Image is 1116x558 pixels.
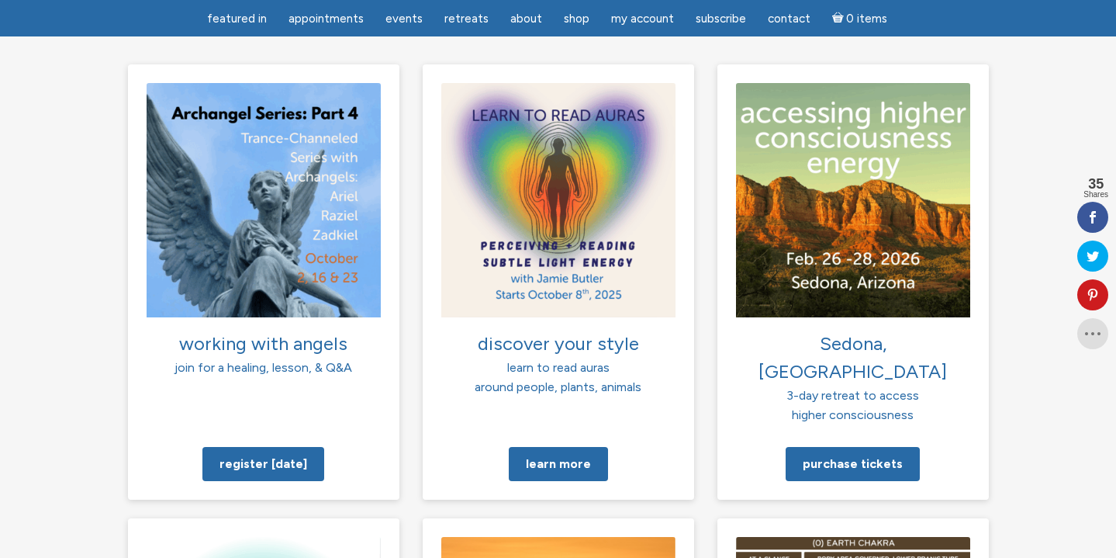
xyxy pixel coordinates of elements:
[444,12,489,26] span: Retreats
[1083,191,1108,199] span: Shares
[202,447,324,481] a: Register [DATE]
[602,4,683,34] a: My Account
[758,4,820,34] a: Contact
[279,4,373,34] a: Appointments
[207,12,267,26] span: featured in
[509,447,608,481] a: Learn more
[385,12,423,26] span: Events
[832,12,847,26] i: Cart
[696,12,746,26] span: Subscribe
[686,4,755,34] a: Subscribe
[555,4,599,34] a: Shop
[758,332,947,383] span: Sedona, [GEOGRAPHIC_DATA]
[792,407,914,422] span: higher consciousness
[846,13,887,25] span: 0 items
[1083,177,1108,191] span: 35
[475,380,641,394] span: around people, plants, animals
[376,4,432,34] a: Events
[501,4,551,34] a: About
[435,4,498,34] a: Retreats
[768,12,810,26] span: Contact
[507,360,610,375] span: learn to read auras
[289,12,364,26] span: Appointments
[786,447,920,481] a: Purchase tickets
[564,12,589,26] span: Shop
[179,332,347,355] span: working with angels
[510,12,542,26] span: About
[611,12,674,26] span: My Account
[174,360,352,375] span: join for a healing, lesson, & Q&A
[823,2,897,34] a: Cart0 items
[478,332,639,355] span: discover your style
[198,4,276,34] a: featured in
[786,388,919,403] span: 3-day retreat to access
